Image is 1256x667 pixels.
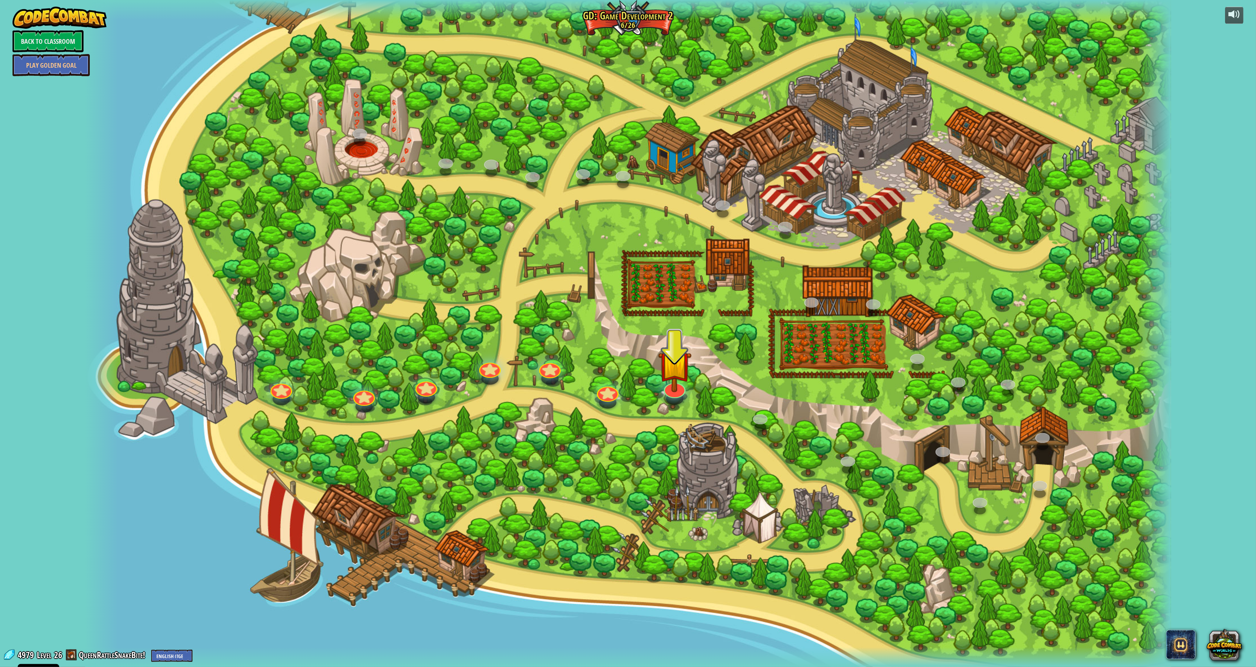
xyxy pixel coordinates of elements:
span: Level [37,649,52,661]
img: CodeCombat - Learn how to code by playing a game [13,7,107,29]
button: Adjust volume [1225,7,1243,24]
a: Back to Classroom [13,30,84,52]
span: 4979 [18,649,36,661]
a: Play Golden Goal [13,54,90,76]
img: level-banner-started.png [658,335,691,392]
span: 26 [54,649,62,661]
a: QueenRattleSnakeBite! [79,649,148,661]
